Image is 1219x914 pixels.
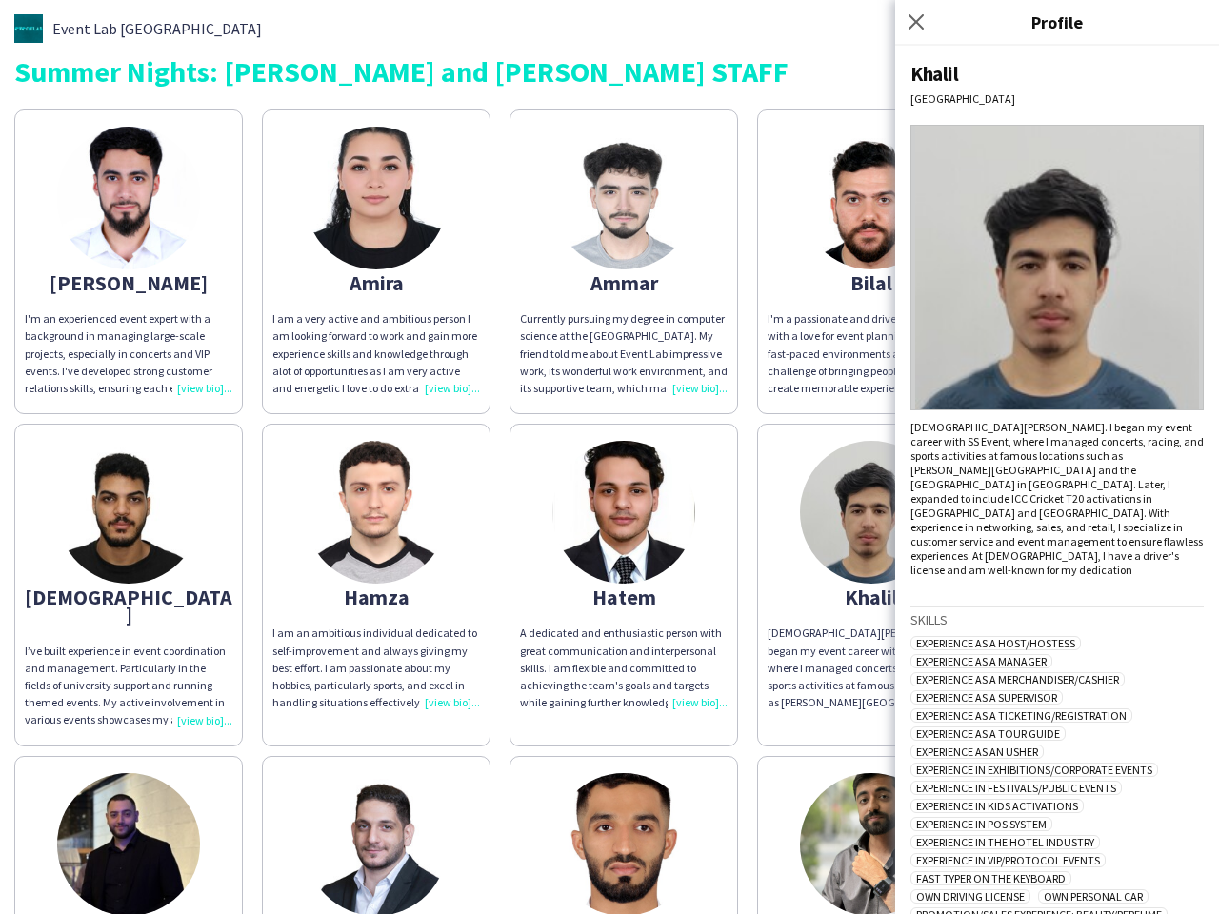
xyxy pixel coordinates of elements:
[272,274,480,291] div: Amira
[910,799,1084,813] span: Experience in Kids Activations
[305,127,448,269] img: thumb-6691deac1da77.jpg
[305,441,448,584] img: thumb-670a5f64c6d4c.jpeg
[910,726,1066,741] span: Experience as a Tour Guide
[768,310,975,397] div: I'm a passionate and driven individual with a love for event planning. I thrive in fast-paced env...
[520,588,728,606] div: Hatem
[14,57,1205,86] div: Summer Nights: [PERSON_NAME] and [PERSON_NAME] STAFF
[520,625,728,711] div: A dedicated and enthusiastic person with great communication and interpersonal skills. I am flexi...
[552,441,695,584] img: thumb-673c639ac01e8.jpg
[25,643,232,729] div: I’ve built experience in event coordination and management. Particularly in the fields of univers...
[895,10,1219,34] h3: Profile
[25,588,232,623] div: [DEMOGRAPHIC_DATA]
[910,654,1052,668] span: Experience as a Manager
[910,672,1125,686] span: Experience as a Merchandiser/Cashier
[57,127,200,269] img: thumb-67f6b8e23953b.jpeg
[57,441,200,584] img: thumb-66e6fcdf1b303.jpg
[910,420,1204,577] div: [DEMOGRAPHIC_DATA][PERSON_NAME]. I began my event career with SS Event, where I managed concerts,...
[910,745,1044,759] span: Experience as an Usher
[910,763,1158,777] span: Experience in Exhibitions/Corporate Events
[910,781,1122,795] span: Experience in Festivals/Public Events
[272,310,480,397] div: I am a very active and ambitious person I am looking forward to work and gain more experience ski...
[272,625,480,711] div: I am an ambitious individual dedicated to self-improvement and always giving my best effort. I am...
[768,588,975,606] div: Khalil
[910,61,1204,87] div: Khalil
[520,310,728,397] div: Currently pursuing my degree in computer science at the [GEOGRAPHIC_DATA]. My friend told me abou...
[910,817,1052,831] span: Experience in POS System
[800,441,943,584] img: thumb-65afb8cedd203.jpg
[1038,889,1149,904] span: Own Personal Car
[910,853,1106,867] span: Experience in VIP/Protocol Events
[910,611,1204,628] h3: Skills
[910,708,1132,723] span: Experience as a Ticketing/Registration
[910,690,1063,705] span: Experience as a Supervisor
[768,625,975,711] div: [DEMOGRAPHIC_DATA][PERSON_NAME]. I began my event career with SS Event, where I managed concerts,...
[25,274,232,291] div: [PERSON_NAME]
[520,274,728,291] div: Ammar
[52,20,262,37] span: Event Lab [GEOGRAPHIC_DATA]
[910,871,1071,885] span: Fast Typer on the Keyboard
[910,91,1204,106] div: [GEOGRAPHIC_DATA]
[272,588,480,606] div: Hamza
[14,14,43,43] img: thumb-501d336b-d299-4b51-a571-f4ce7ec5286e.jpg
[910,889,1030,904] span: Own Driving License
[800,127,943,269] img: thumb-6638d2919bbb7.jpeg
[552,127,695,269] img: thumb-663bc3c1b18ef.jpg
[910,636,1081,650] span: Experience as a Host/Hostess
[25,310,232,397] div: I'm an experienced event expert with a background in managing large-scale projects, especially in...
[910,835,1100,849] span: Experience in The Hotel Industry
[910,125,1204,410] img: Crew avatar or photo
[768,274,975,291] div: Bilal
